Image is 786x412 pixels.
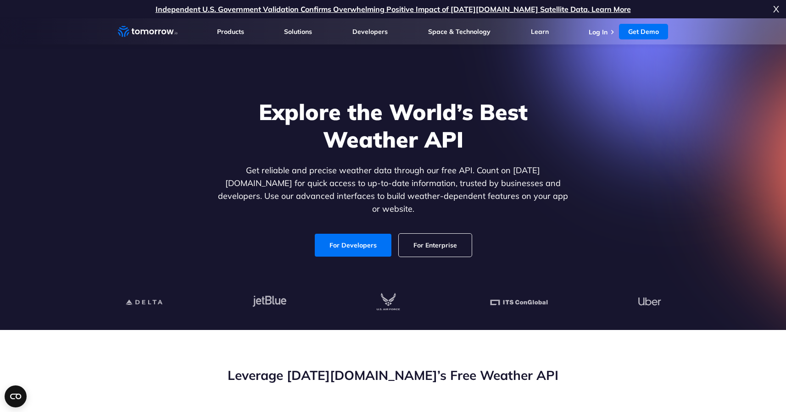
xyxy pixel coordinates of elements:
[284,27,312,36] a: Solutions
[352,27,388,36] a: Developers
[399,234,472,257] a: For Enterprise
[216,164,570,215] p: Get reliable and precise weather data through our free API. Count on [DATE][DOMAIN_NAME] for quic...
[118,367,669,384] h2: Leverage [DATE][DOMAIN_NAME]’s Free Weather API
[531,27,549,36] a: Learn
[315,234,391,257] a: For Developers
[217,27,244,36] a: Products
[118,25,178,38] a: Home link
[216,98,570,153] h1: Explore the World’s Best Weather API
[589,28,608,36] a: Log In
[428,27,491,36] a: Space & Technology
[156,5,631,14] a: Independent U.S. Government Validation Confirms Overwhelming Positive Impact of [DATE][DOMAIN_NAM...
[5,385,27,407] button: Open CMP widget
[619,24,668,39] a: Get Demo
